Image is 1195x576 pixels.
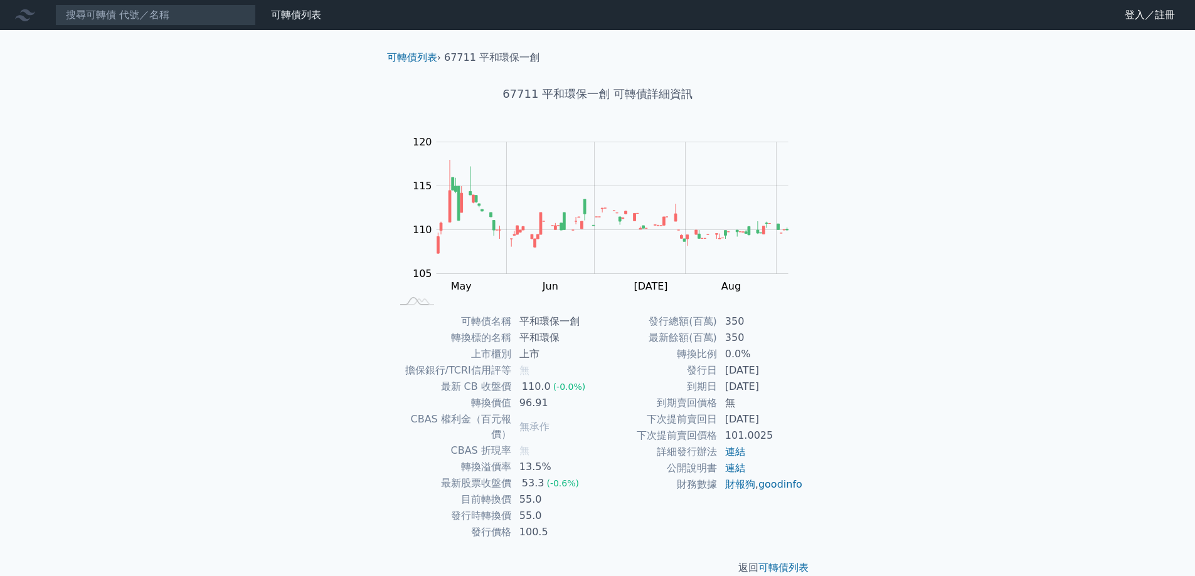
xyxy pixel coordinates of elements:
a: 可轉債列表 [758,562,809,573]
span: (-0.6%) [546,478,579,488]
a: 可轉債列表 [271,9,321,21]
td: 可轉債名稱 [392,313,512,330]
td: 最新 CB 收盤價 [392,379,512,395]
span: 無 [519,364,529,376]
h1: 67711 平和環保一創 可轉債詳細資訊 [377,85,819,103]
tspan: May [451,280,472,292]
td: 無 [718,395,804,411]
td: 0.0% [718,346,804,362]
td: 55.0 [512,491,598,508]
td: 財務數據 [598,476,718,493]
td: 詳細發行辦法 [598,444,718,460]
td: CBAS 折現率 [392,442,512,459]
tspan: [DATE] [634,280,667,292]
td: 下次提前賣回日 [598,411,718,427]
td: 轉換價值 [392,395,512,411]
td: 轉換比例 [598,346,718,362]
td: 101.0025 [718,427,804,444]
div: 110.0 [519,379,553,394]
td: 350 [718,313,804,330]
g: Chart [406,136,807,292]
tspan: Aug [721,280,741,292]
td: 公開說明書 [598,460,718,476]
td: 55.0 [512,508,598,524]
a: 財報狗 [725,478,755,490]
td: , [718,476,804,493]
td: 擔保銀行/TCRI信用評等 [392,362,512,379]
span: 無承作 [519,421,550,432]
td: 轉換標的名稱 [392,330,512,346]
td: 上市 [512,346,598,362]
span: 無 [519,444,529,456]
a: 連結 [725,462,745,474]
tspan: 115 [413,180,432,192]
td: 最新股票收盤價 [392,475,512,491]
td: 平和環保一創 [512,313,598,330]
tspan: 110 [413,224,432,236]
td: 到期賣回價格 [598,395,718,411]
li: › [387,50,441,65]
td: 350 [718,330,804,346]
input: 搜尋可轉債 代號／名稱 [55,4,256,26]
td: CBAS 權利金（百元報價） [392,411,512,442]
tspan: 105 [413,268,432,280]
td: 發行時轉換價 [392,508,512,524]
td: 96.91 [512,395,598,411]
td: 到期日 [598,379,718,395]
td: 發行價格 [392,524,512,540]
tspan: Jun [542,280,558,292]
td: 轉換溢價率 [392,459,512,475]
td: 上市櫃別 [392,346,512,362]
a: 登入／註冊 [1115,5,1185,25]
td: 發行日 [598,362,718,379]
tspan: 120 [413,136,432,148]
td: [DATE] [718,379,804,395]
td: 100.5 [512,524,598,540]
td: 下次提前賣回價格 [598,427,718,444]
a: 連結 [725,446,745,458]
div: 53.3 [519,476,547,491]
td: 目前轉換價 [392,491,512,508]
a: 可轉債列表 [387,51,437,63]
li: 67711 平和環保一創 [444,50,539,65]
td: [DATE] [718,362,804,379]
td: [DATE] [718,411,804,427]
td: 最新餘額(百萬) [598,330,718,346]
a: goodinfo [758,478,802,490]
td: 平和環保 [512,330,598,346]
td: 發行總額(百萬) [598,313,718,330]
td: 13.5% [512,459,598,475]
p: 返回 [377,560,819,575]
span: (-0.0%) [553,382,586,392]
